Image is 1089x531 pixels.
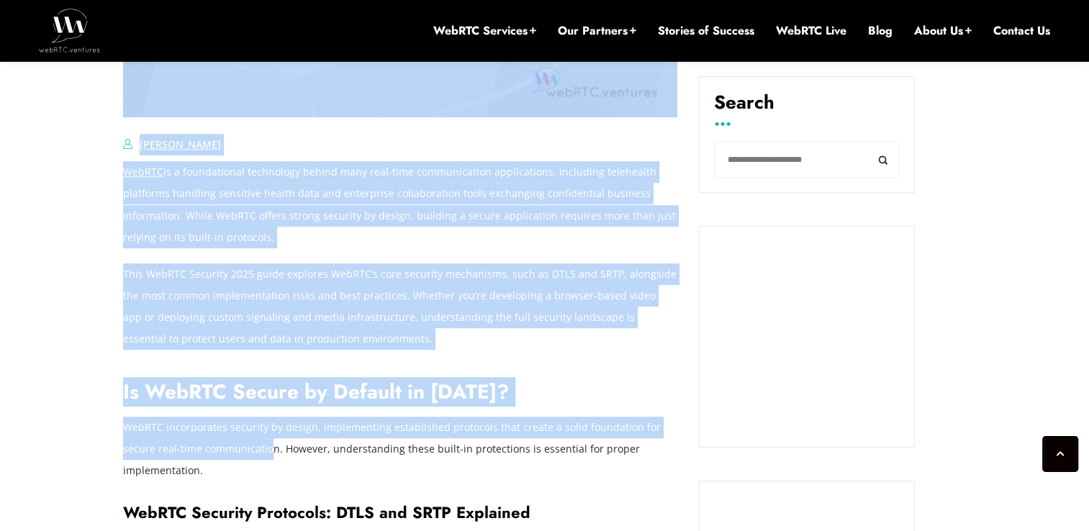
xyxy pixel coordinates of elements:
[123,263,677,350] p: This WebRTC Security 2025 guide explores WebRTC’s core security mechanisms, such as DTLS and SRTP...
[914,23,972,39] a: About Us
[558,23,636,39] a: Our Partners
[433,23,536,39] a: WebRTC Services
[123,503,677,522] h3: WebRTC Security Protocols: DTLS and SRTP Explained
[993,23,1050,39] a: Contact Us
[867,141,900,178] button: Search
[123,417,677,481] p: WebRTC incorporates security by design, implementing established protocols that create a solid fo...
[39,9,100,52] img: WebRTC.ventures
[140,137,221,151] a: [PERSON_NAME]
[658,23,754,39] a: Stories of Success
[714,241,900,432] iframe: Embedded CTA
[123,380,677,405] h2: Is WebRTC Secure by Default in [DATE]?
[776,23,846,39] a: WebRTC Live
[714,91,900,124] label: Search
[123,165,163,178] a: WebRTC
[868,23,893,39] a: Blog
[123,161,677,248] p: is a foundational technology behind many real-time communication applications, including teleheal...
